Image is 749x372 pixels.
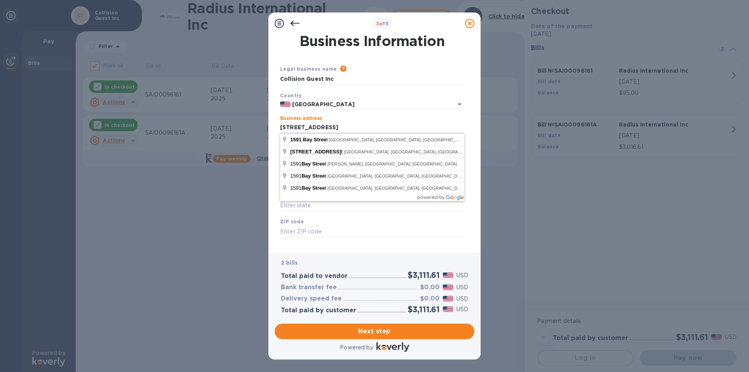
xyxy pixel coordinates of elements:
[443,272,453,278] img: USD
[281,295,342,303] h3: Delivery speed fee
[456,295,468,303] p: USD
[456,283,468,292] p: USD
[376,342,409,352] img: Logo
[328,186,467,190] span: [GEOGRAPHIC_DATA], [GEOGRAPHIC_DATA], [GEOGRAPHIC_DATA]
[281,307,356,314] h3: Total paid by customer
[291,100,442,109] input: Select country
[303,137,327,142] span: Bay Stree
[290,161,328,167] span: 1591 t
[280,226,464,237] input: Enter ZIP code
[456,305,468,313] p: USD
[275,324,474,339] button: Next step
[281,284,337,291] h3: Bank transfer fee
[280,73,464,85] input: Enter legal business name
[328,162,457,166] span: [PERSON_NAME], [GEOGRAPHIC_DATA], [GEOGRAPHIC_DATA]
[302,161,325,167] span: Bay Stree
[290,137,329,142] span: t
[290,149,344,155] span: t
[290,149,341,155] span: [STREET_ADDRESS]
[376,21,379,27] span: 3
[376,21,389,27] b: of 3
[302,185,325,191] span: Bay Stree
[281,327,468,336] span: Next step
[420,295,440,303] h3: $0.00
[290,185,328,191] span: 1591 t
[280,200,464,212] input: Enter state
[280,101,291,107] img: US
[290,173,328,179] span: 1591 t
[340,344,373,352] p: Powered by
[328,174,467,178] span: [GEOGRAPHIC_DATA], [GEOGRAPHIC_DATA], [GEOGRAPHIC_DATA]
[280,66,337,72] b: Legal business name
[408,270,440,280] h2: $3,111.61
[329,137,468,142] span: [GEOGRAPHIC_DATA], [GEOGRAPHIC_DATA], [GEOGRAPHIC_DATA]
[443,285,453,290] img: USD
[454,99,465,110] button: Open
[443,306,453,312] img: USD
[280,122,464,133] input: Enter address
[290,137,302,142] span: 1591
[443,296,453,301] img: USD
[408,304,440,314] h2: $3,111.61
[280,116,322,121] label: Business address
[280,219,304,224] b: ZIP code
[420,284,440,291] h3: $0.00
[456,271,468,279] p: USD
[281,260,298,266] b: 2 bills
[279,33,466,49] h1: Business Information
[280,93,302,98] b: Country
[281,272,348,280] h3: Total paid to vendor
[302,173,325,179] span: Bay Stree
[344,150,483,154] span: [GEOGRAPHIC_DATA], [GEOGRAPHIC_DATA], [GEOGRAPHIC_DATA]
